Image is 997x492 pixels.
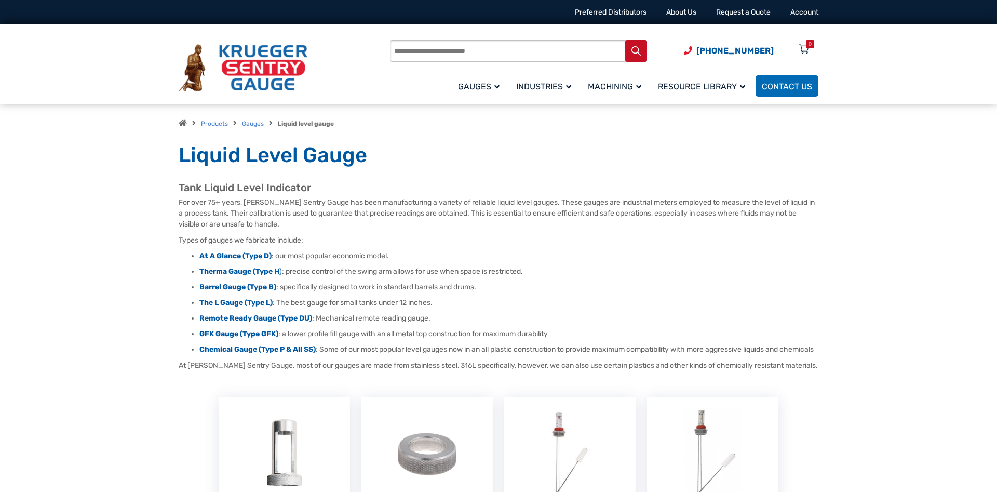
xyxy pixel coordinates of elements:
a: GFK Gauge (Type GFK) [199,329,278,338]
a: Machining [582,74,652,98]
a: At A Glance (Type D) [199,251,272,260]
a: Gauges [242,120,264,127]
span: Gauges [458,82,500,91]
a: Phone Number (920) 434-8860 [684,44,774,57]
p: At [PERSON_NAME] Sentry Gauge, most of our gauges are made from stainless steel, 316L specificall... [179,360,818,371]
a: Therma Gauge (Type H) [199,267,282,276]
span: Contact Us [762,82,812,91]
span: Resource Library [658,82,745,91]
span: Machining [588,82,641,91]
a: About Us [666,8,696,17]
img: Krueger Sentry Gauge [179,44,307,92]
a: Contact Us [756,75,818,97]
p: Types of gauges we fabricate include: [179,235,818,246]
a: Resource Library [652,74,756,98]
li: : specifically designed to work in standard barrels and drums. [199,282,818,292]
a: Chemical Gauge (Type P & All SS) [199,345,316,354]
a: Products [201,120,228,127]
a: Gauges [452,74,510,98]
a: Preferred Distributors [575,8,646,17]
li: : Some of our most popular level gauges now in an all plastic construction to provide maximum com... [199,344,818,355]
a: Account [790,8,818,17]
a: Remote Ready Gauge (Type DU) [199,314,312,323]
h2: Tank Liquid Level Indicator [179,181,818,194]
div: 0 [809,40,812,48]
a: Barrel Gauge (Type B) [199,283,276,291]
strong: Therma Gauge (Type H [199,267,279,276]
h1: Liquid Level Gauge [179,142,818,168]
li: : our most popular economic model. [199,251,818,261]
li: : a lower profile fill gauge with an all metal top construction for maximum durability [199,329,818,339]
a: The L Gauge (Type L) [199,298,273,307]
span: [PHONE_NUMBER] [696,46,774,56]
p: For over 75+ years, [PERSON_NAME] Sentry Gauge has been manufacturing a variety of reliable liqui... [179,197,818,230]
span: Industries [516,82,571,91]
a: Request a Quote [716,8,771,17]
li: : The best gauge for small tanks under 12 inches. [199,298,818,308]
li: : Mechanical remote reading gauge. [199,313,818,324]
li: : precise control of the swing arm allows for use when space is restricted. [199,267,818,277]
strong: Liquid level gauge [278,120,334,127]
a: Industries [510,74,582,98]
